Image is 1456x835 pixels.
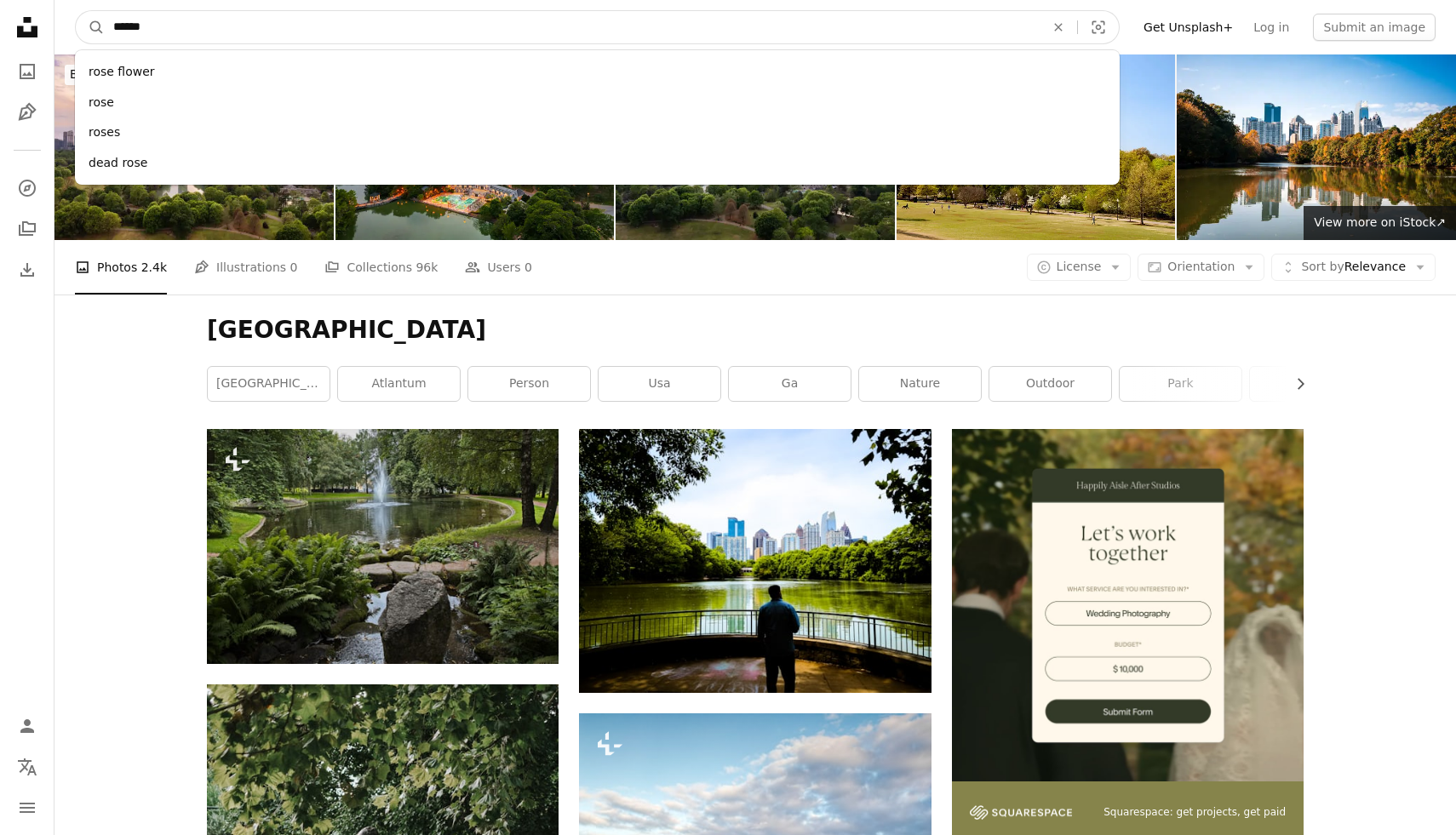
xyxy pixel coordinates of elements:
[54,54,496,95] a: Browse premium images on iStock|20% off at [GEOGRAPHIC_DATA]↗
[952,429,1304,781] img: file-1747939393036-2c53a76c450aimage
[729,367,851,401] a: ga
[1120,367,1241,401] a: park
[1167,260,1235,273] span: Orientation
[989,367,1111,401] a: outdoor
[859,367,981,401] a: nature
[465,240,532,295] a: Users 0
[70,67,280,81] span: Browse premium images on iStock |
[338,367,460,401] a: atlantum
[1138,254,1264,281] button: Orientation
[10,253,44,287] a: Download History
[75,57,1120,88] div: rose flower
[1285,367,1304,401] button: scroll list to the right
[10,750,44,784] button: Language
[75,117,1120,148] div: roses
[579,553,931,569] a: a man standing on a bridge looking at the water
[599,367,720,401] a: usa
[75,88,1120,118] div: rose
[1027,254,1132,281] button: License
[324,240,438,295] a: Collections 96k
[1057,260,1102,273] span: License
[70,67,481,81] span: 20% off at [GEOGRAPHIC_DATA] ↗
[10,791,44,825] button: Menu
[970,805,1072,821] img: file-1747939142011-51e5cc87e3c9
[1250,367,1372,401] a: tree
[290,258,298,277] span: 0
[10,171,44,205] a: Explore
[54,54,334,240] img: iconic view of Atlanta skyline over Piedmont Park
[1133,14,1243,41] a: Get Unsplash+
[10,212,44,246] a: Collections
[207,315,1304,346] h1: [GEOGRAPHIC_DATA]
[10,709,44,743] a: Log in / Sign up
[416,258,438,277] span: 96k
[1314,215,1446,229] span: View more on iStock ↗
[1271,254,1436,281] button: Sort byRelevance
[75,10,1120,44] form: Find visuals sitewide
[525,258,532,277] span: 0
[468,367,590,401] a: person
[1301,259,1406,276] span: Relevance
[1313,14,1436,41] button: Submit an image
[1301,260,1344,273] span: Sort by
[1078,11,1119,43] button: Visual search
[10,10,44,48] a: Home — Unsplash
[10,95,44,129] a: Illustrations
[1177,54,1456,240] img: Reflection Of Buildings In Lake
[76,11,105,43] button: Search Unsplash
[207,539,559,554] a: Pond with fountain in public park Slottsparken at the Royal Palace in Oslo, Norway, Europe
[1304,206,1456,240] a: View more on iStock↗
[207,429,559,664] img: Pond with fountain in public park Slottsparken at the Royal Palace in Oslo, Norway, Europe
[1103,805,1286,820] span: Squarespace: get projects, get paid
[1243,14,1299,41] a: Log in
[579,429,931,693] img: a man standing on a bridge looking at the water
[194,240,297,295] a: Illustrations 0
[75,148,1120,179] div: dead rose
[10,54,44,89] a: Photos
[208,367,330,401] a: [GEOGRAPHIC_DATA]
[1040,11,1077,43] button: Clear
